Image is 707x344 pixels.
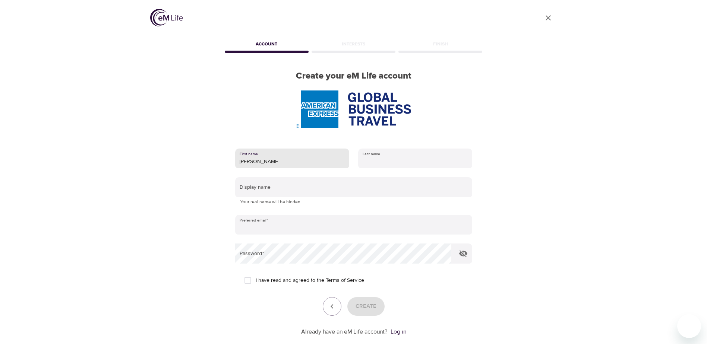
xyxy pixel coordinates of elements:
[301,328,388,336] p: Already have an eM Life account?
[326,277,364,284] a: Terms of Service
[391,328,406,335] a: Log in
[539,9,557,27] a: close
[240,198,467,206] p: Your real name will be hidden.
[296,90,411,128] img: AmEx%20GBT%20logo.png
[150,9,183,26] img: logo
[223,71,484,82] h2: Create your eM Life account
[677,314,701,338] iframe: Button to launch messaging window
[256,277,364,284] span: I have read and agreed to the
